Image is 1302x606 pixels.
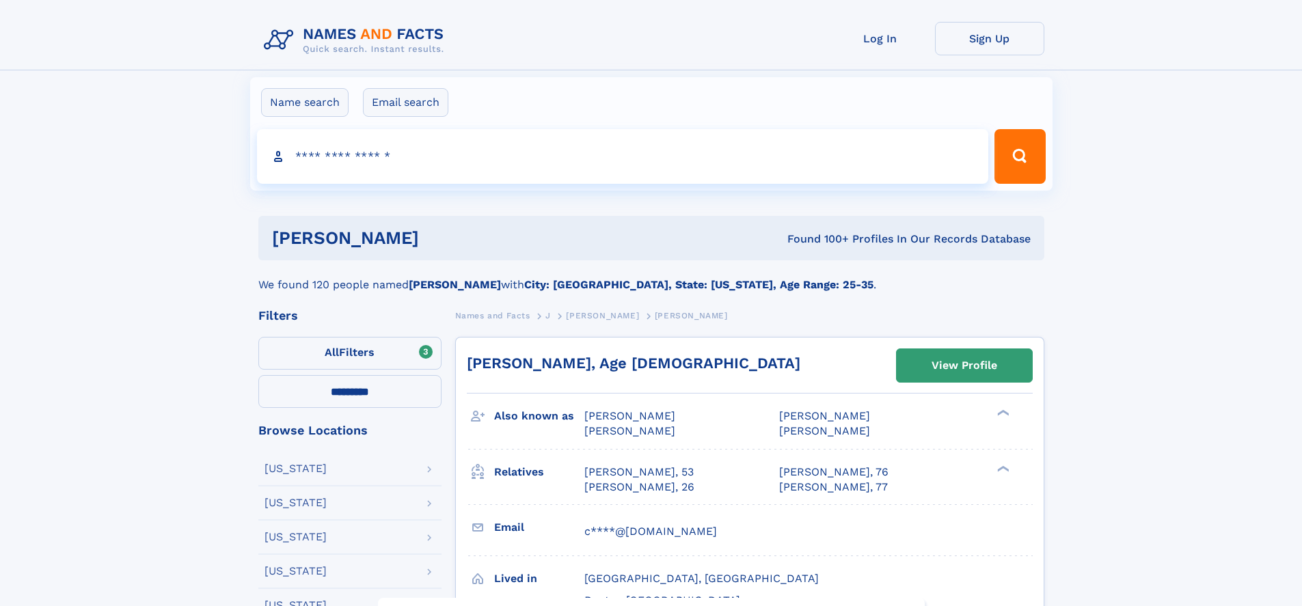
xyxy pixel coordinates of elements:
[994,129,1045,184] button: Search Button
[826,22,935,55] a: Log In
[363,88,448,117] label: Email search
[584,409,675,422] span: [PERSON_NAME]
[409,278,501,291] b: [PERSON_NAME]
[584,465,694,480] a: [PERSON_NAME], 53
[524,278,873,291] b: City: [GEOGRAPHIC_DATA], State: [US_STATE], Age Range: 25-35
[494,404,584,428] h3: Also known as
[545,311,551,320] span: J
[655,311,728,320] span: [PERSON_NAME]
[935,22,1044,55] a: Sign Up
[584,424,675,437] span: [PERSON_NAME]
[566,307,639,324] a: [PERSON_NAME]
[603,232,1031,247] div: Found 100+ Profiles In Our Records Database
[265,566,327,577] div: [US_STATE]
[455,307,530,324] a: Names and Facts
[994,464,1010,473] div: ❯
[779,409,870,422] span: [PERSON_NAME]
[258,309,442,322] div: Filters
[779,424,870,437] span: [PERSON_NAME]
[779,480,888,495] a: [PERSON_NAME], 77
[584,572,819,585] span: [GEOGRAPHIC_DATA], [GEOGRAPHIC_DATA]
[584,480,694,495] a: [PERSON_NAME], 26
[258,337,442,370] label: Filters
[494,460,584,484] h3: Relatives
[494,516,584,539] h3: Email
[566,311,639,320] span: [PERSON_NAME]
[272,230,603,247] h1: [PERSON_NAME]
[994,409,1010,417] div: ❯
[261,88,349,117] label: Name search
[467,355,800,372] a: [PERSON_NAME], Age [DEMOGRAPHIC_DATA]
[897,349,1032,382] a: View Profile
[265,532,327,542] div: [US_STATE]
[257,129,989,184] input: search input
[258,260,1044,293] div: We found 120 people named with .
[545,307,551,324] a: J
[258,22,455,59] img: Logo Names and Facts
[494,567,584,590] h3: Lived in
[265,497,327,508] div: [US_STATE]
[779,465,889,480] a: [PERSON_NAME], 76
[932,350,997,381] div: View Profile
[258,424,442,437] div: Browse Locations
[325,346,339,359] span: All
[265,463,327,474] div: [US_STATE]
